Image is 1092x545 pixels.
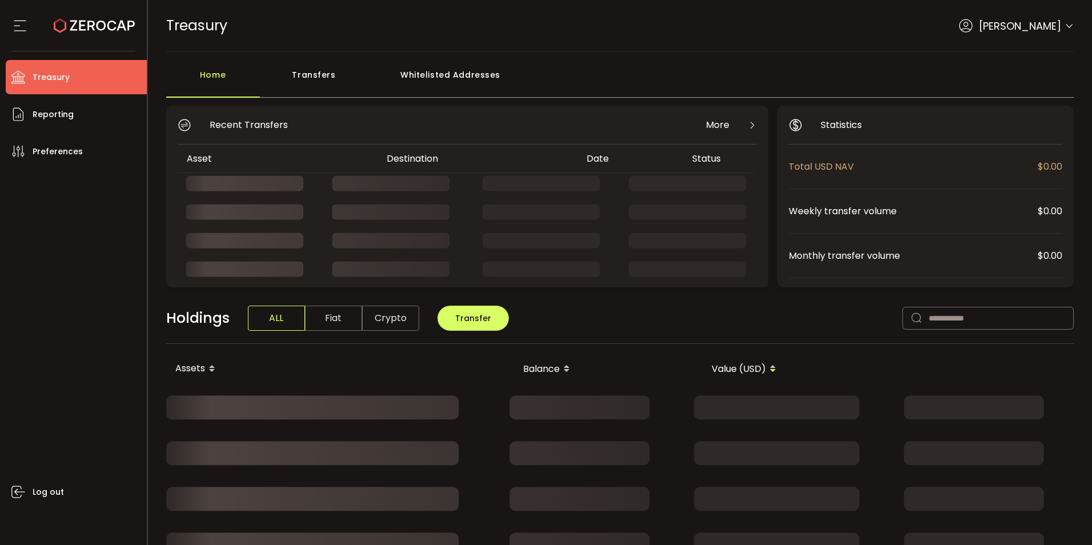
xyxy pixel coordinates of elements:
[789,159,1038,174] span: Total USD NAV
[33,106,74,123] span: Reporting
[706,118,729,132] span: More
[1038,249,1062,263] span: $0.00
[33,69,70,86] span: Treasury
[979,18,1061,34] span: [PERSON_NAME]
[789,204,1038,218] span: Weekly transfer volume
[373,359,579,379] div: Balance
[378,152,577,165] div: Destination
[577,152,683,165] div: Date
[1038,159,1062,174] span: $0.00
[33,484,64,500] span: Log out
[1038,204,1062,218] span: $0.00
[362,306,419,331] span: Crypto
[683,152,754,165] div: Status
[166,307,230,329] span: Holdings
[166,15,227,35] span: Treasury
[210,118,288,132] span: Recent Transfers
[33,143,83,160] span: Preferences
[579,359,785,379] div: Value (USD)
[305,306,362,331] span: Fiat
[166,359,373,379] div: Assets
[821,118,862,132] span: Statistics
[368,63,533,98] div: Whitelisted Addresses
[166,63,260,98] div: Home
[437,306,509,331] button: Transfer
[260,63,368,98] div: Transfers
[789,249,1038,263] span: Monthly transfer volume
[178,152,378,165] div: Asset
[455,312,491,324] span: Transfer
[248,306,305,331] span: ALL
